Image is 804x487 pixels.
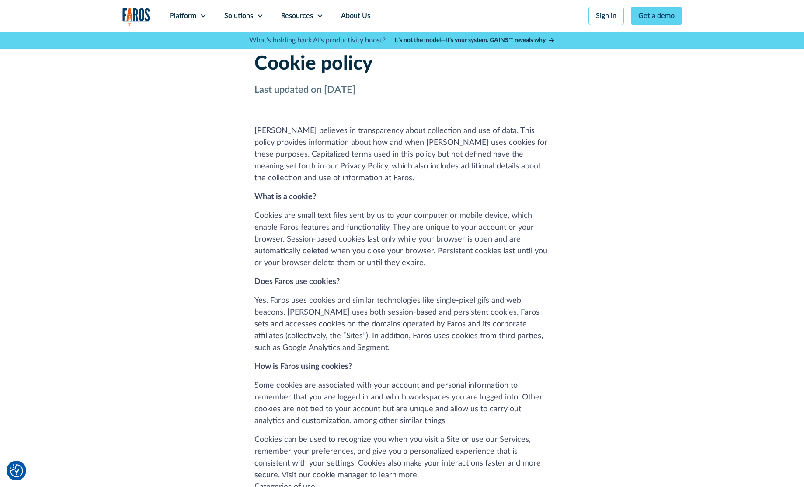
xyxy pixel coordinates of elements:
div: Resources [281,11,313,21]
strong: How is Faros using cookies? [254,363,352,371]
p: Cookies are small text files sent by us to your computer or mobile device, which enable Faros fea... [254,210,550,269]
strong: What is a cookie? [254,193,316,201]
div: Platform [170,11,196,21]
a: home [122,8,150,26]
a: Sign in [588,7,624,25]
p: Some cookies are associated with your account and personal information to remember that you are l... [254,380,550,427]
h1: Cookie policy [254,53,550,76]
a: It’s not the model—it’s your system. GAINS™ reveals why [394,36,555,45]
p: Yes. Faros uses cookies and similar technologies like single-pixel gifs and web beacons. [PERSON_... [254,295,550,354]
strong: Does Faros use cookies? [254,278,340,286]
div: Solutions [224,11,253,21]
a: Get a demo [631,7,682,25]
p: What's holding back AI's productivity boost? | [249,35,391,46]
p: Last updated on [DATE] [254,83,550,97]
img: Revisit consent button [10,464,23,477]
img: Logo of the analytics and reporting company Faros. [122,8,150,26]
strong: It’s not the model—it’s your system. GAINS™ reveals why [394,37,546,43]
button: Cookie Settings [10,464,23,477]
p: [PERSON_NAME] believes in transparency about collection and use of data. This policy provides inf... [254,125,550,184]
